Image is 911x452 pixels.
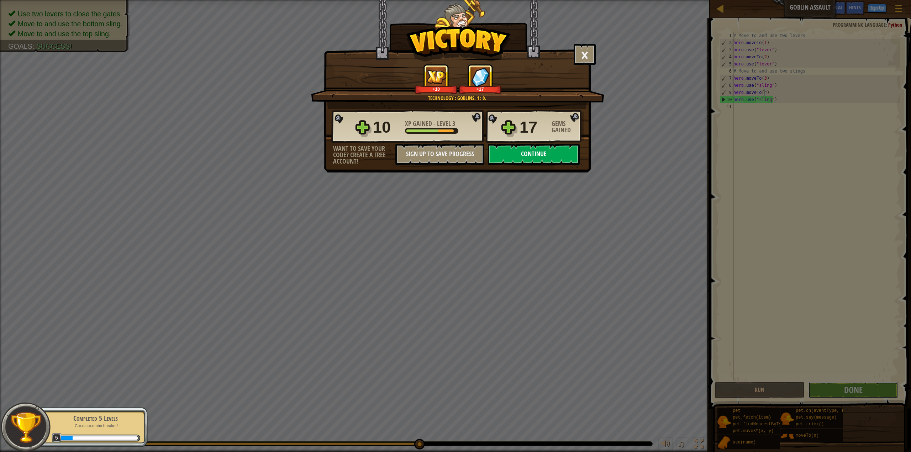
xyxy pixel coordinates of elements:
div: Completed 5 Levels [51,413,140,423]
button: × [574,44,596,65]
div: Technology : Goblins. 1 : 0. [345,95,569,102]
span: 5 [52,433,62,443]
button: Sign Up to Save Progress [395,144,484,165]
p: C-c-c-c-c-ombo breaker! [51,423,140,429]
div: 10 [373,116,401,139]
div: +17 [460,86,500,92]
span: XP Gained [405,119,433,128]
div: Gems Gained [552,121,584,133]
span: 3 [452,119,455,128]
div: 17 [520,116,547,139]
img: trophy.png [10,411,42,443]
button: Continue [488,144,580,165]
div: +10 [416,86,456,92]
div: Want to save your code? Create a free account! [333,145,395,165]
img: XP Gained [426,70,446,84]
div: 50 XP earned [60,436,73,440]
img: Gems Gained [471,67,490,87]
img: Victory [406,26,511,62]
span: Level [436,119,452,128]
div: - [405,121,455,127]
div: 41 XP until level 6 [73,436,138,440]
